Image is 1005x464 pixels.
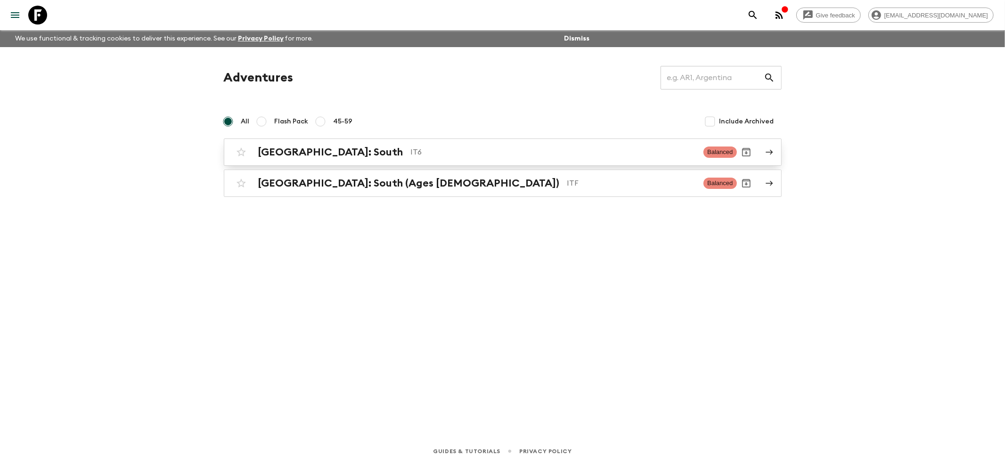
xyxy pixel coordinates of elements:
[703,147,736,158] span: Balanced
[224,68,294,87] h1: Adventures
[275,117,309,126] span: Flash Pack
[562,32,592,45] button: Dismiss
[411,147,696,158] p: IT6
[796,8,861,23] a: Give feedback
[567,178,696,189] p: ITF
[719,117,774,126] span: Include Archived
[433,446,500,456] a: Guides & Tutorials
[258,177,560,189] h2: [GEOGRAPHIC_DATA]: South (Ages [DEMOGRAPHIC_DATA])
[879,12,993,19] span: [EMAIL_ADDRESS][DOMAIN_NAME]
[6,6,25,24] button: menu
[868,8,994,23] div: [EMAIL_ADDRESS][DOMAIN_NAME]
[519,446,572,456] a: Privacy Policy
[224,138,782,166] a: [GEOGRAPHIC_DATA]: SouthIT6BalancedArchive
[224,170,782,197] a: [GEOGRAPHIC_DATA]: South (Ages [DEMOGRAPHIC_DATA])ITFBalancedArchive
[703,178,736,189] span: Balanced
[11,30,317,47] p: We use functional & tracking cookies to deliver this experience. See our for more.
[744,6,762,24] button: search adventures
[737,174,756,193] button: Archive
[238,35,284,42] a: Privacy Policy
[737,143,756,162] button: Archive
[811,12,860,19] span: Give feedback
[241,117,250,126] span: All
[258,146,403,158] h2: [GEOGRAPHIC_DATA]: South
[334,117,353,126] span: 45-59
[661,65,764,91] input: e.g. AR1, Argentina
